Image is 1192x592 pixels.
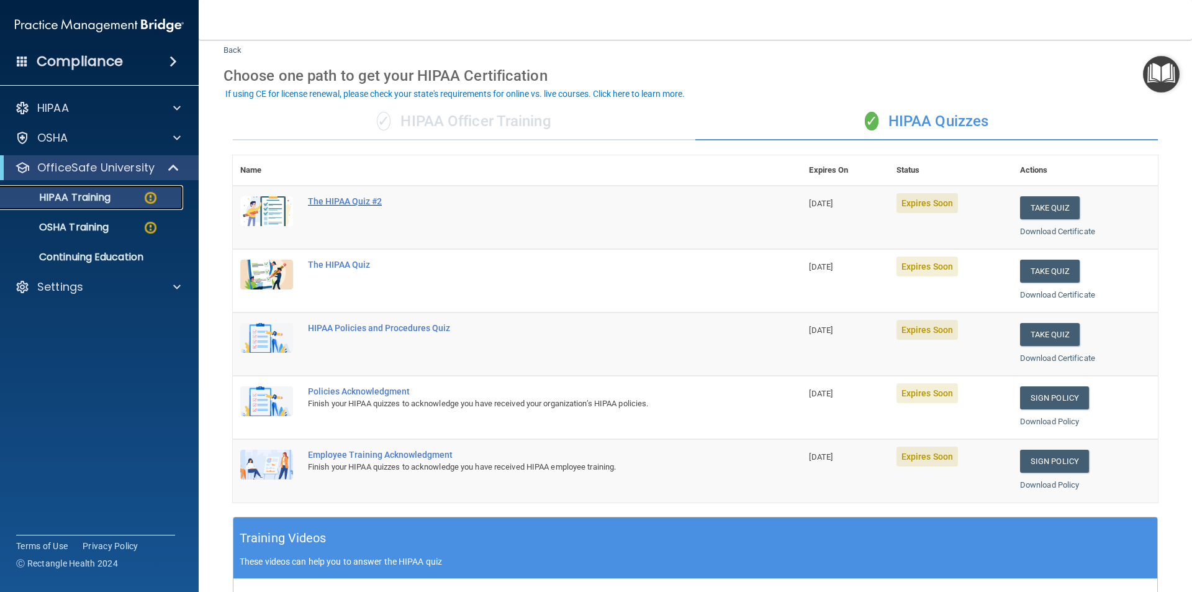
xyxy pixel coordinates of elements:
[1020,386,1089,409] a: Sign Policy
[37,130,68,145] p: OSHA
[15,101,181,116] a: HIPAA
[809,452,833,462] span: [DATE]
[240,527,327,549] h5: Training Videos
[8,221,109,234] p: OSHA Training
[1020,417,1080,426] a: Download Policy
[809,262,833,271] span: [DATE]
[37,160,155,175] p: OfficeSafe University
[1020,480,1080,490] a: Download Policy
[896,447,958,467] span: Expires Soon
[16,540,68,552] a: Terms of Use
[233,155,300,186] th: Name
[377,112,391,130] span: ✓
[308,323,739,333] div: HIPAA Policies and Procedures Quiz
[15,160,180,175] a: OfficeSafe University
[1020,227,1095,236] a: Download Certificate
[223,30,242,55] a: Back
[223,58,1167,94] div: Choose one path to get your HIPAA Certification
[896,320,958,340] span: Expires Soon
[37,101,69,116] p: HIPAA
[896,257,958,276] span: Expires Soon
[240,557,1151,567] p: These videos can help you to answer the HIPAA quiz
[15,280,181,294] a: Settings
[308,260,739,270] div: The HIPAA Quiz
[1020,290,1095,299] a: Download Certificate
[889,155,1013,186] th: Status
[308,450,739,460] div: Employee Training Acknowledgment
[37,53,123,70] h4: Compliance
[308,386,739,396] div: Policies Acknowledgment
[15,13,184,38] img: PMB logo
[308,396,739,411] div: Finish your HIPAA quizzes to acknowledge you have received your organization’s HIPAA policies.
[308,196,739,206] div: The HIPAA Quiz #2
[1020,353,1095,363] a: Download Certificate
[16,557,118,570] span: Ⓒ Rectangle Health 2024
[8,251,178,263] p: Continuing Education
[143,190,158,206] img: warning-circle.0cc9ac19.png
[223,88,687,100] button: If using CE for license renewal, please check your state's requirements for online vs. live cours...
[15,130,181,145] a: OSHA
[233,103,695,140] div: HIPAA Officer Training
[1020,450,1089,473] a: Sign Policy
[143,220,158,235] img: warning-circle.0cc9ac19.png
[1020,196,1080,219] button: Take Quiz
[865,112,878,130] span: ✓
[896,383,958,403] span: Expires Soon
[1143,56,1180,93] button: Open Resource Center
[83,540,138,552] a: Privacy Policy
[809,326,833,335] span: [DATE]
[1020,323,1080,346] button: Take Quiz
[1013,155,1158,186] th: Actions
[695,103,1158,140] div: HIPAA Quizzes
[809,199,833,208] span: [DATE]
[896,193,958,213] span: Expires Soon
[801,155,888,186] th: Expires On
[1020,260,1080,283] button: Take Quiz
[809,389,833,398] span: [DATE]
[37,280,83,294] p: Settings
[308,460,739,475] div: Finish your HIPAA quizzes to acknowledge you have received HIPAA employee training.
[8,191,111,204] p: HIPAA Training
[225,89,685,98] div: If using CE for license renewal, please check your state's requirements for online vs. live cours...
